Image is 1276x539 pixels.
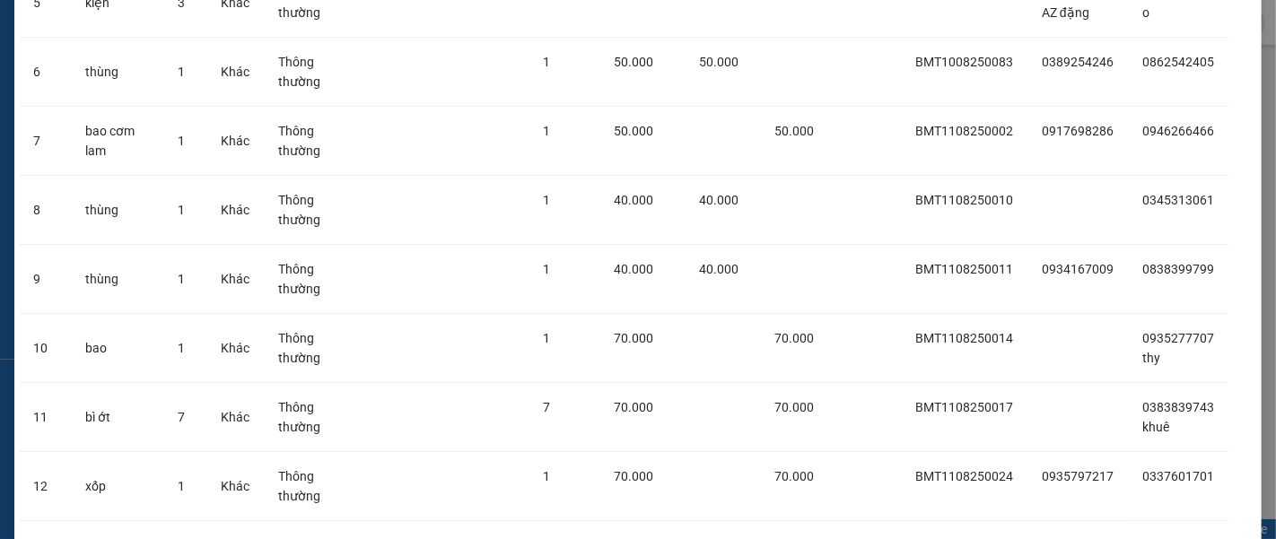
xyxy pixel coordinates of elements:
[915,469,1013,483] span: BMT1108250024
[614,193,653,207] span: 40.000
[206,107,264,176] td: Khác
[1042,469,1114,483] span: 0935797217
[915,55,1013,69] span: BMT1008250083
[1142,193,1214,207] span: 0345313061
[178,134,185,148] span: 1
[178,410,185,424] span: 7
[1142,124,1214,138] span: 0946266466
[543,193,550,207] span: 1
[178,272,185,286] span: 1
[614,331,653,345] span: 70.000
[206,452,264,521] td: Khác
[1142,5,1149,20] span: o
[19,314,71,383] td: 10
[264,314,364,383] td: Thông thường
[71,383,163,452] td: bì ớt
[206,245,264,314] td: Khác
[700,193,739,207] span: 40.000
[614,469,653,483] span: 70.000
[614,400,653,414] span: 70.000
[178,341,185,355] span: 1
[264,38,364,107] td: Thông thường
[71,245,163,314] td: thùng
[71,452,163,521] td: xốp
[19,38,71,107] td: 6
[178,65,185,79] span: 1
[915,193,1013,207] span: BMT1108250010
[775,331,815,345] span: 70.000
[614,55,653,69] span: 50.000
[206,314,264,383] td: Khác
[1042,124,1114,138] span: 0917698286
[19,452,71,521] td: 12
[264,383,364,452] td: Thông thường
[264,176,364,245] td: Thông thường
[1142,351,1160,365] span: thy
[543,124,550,138] span: 1
[19,245,71,314] td: 9
[775,469,815,483] span: 70.000
[700,262,739,276] span: 40.000
[19,176,71,245] td: 8
[1142,55,1214,69] span: 0862542405
[264,107,364,176] td: Thông thường
[108,30,235,48] span: 11:53:22 [DATE]
[19,383,71,452] td: 11
[206,38,264,107] td: Khác
[915,400,1013,414] span: BMT1108250017
[71,38,163,107] td: thùng
[1142,400,1214,414] span: 0383839743
[178,203,185,217] span: 1
[775,124,815,138] span: 50.000
[915,262,1013,276] span: BMT1108250011
[1042,5,1089,20] span: AZ đặng
[264,452,364,521] td: Thông thường
[1142,469,1214,483] span: 0337601701
[19,107,71,176] td: 7
[178,479,185,493] span: 1
[614,262,653,276] span: 40.000
[614,124,653,138] span: 50.000
[206,176,264,245] td: Khác
[1142,262,1214,276] span: 0838399799
[71,176,163,245] td: thùng
[915,124,1013,138] span: BMT1108250002
[18,30,572,48] span: Thời gian : - Nhân viên nhận hàng :
[543,331,550,345] span: 1
[543,262,550,276] span: 1
[1142,331,1214,345] span: 0935277707
[71,314,163,383] td: bao
[1142,420,1169,434] span: khuê
[543,55,550,69] span: 1
[775,400,815,414] span: 70.000
[71,107,163,176] td: bao cơm lam
[543,469,550,483] span: 1
[915,331,1013,345] span: BMT1108250014
[1042,262,1114,276] span: 0934167009
[1042,55,1114,69] span: 0389254246
[543,400,550,414] span: 7
[206,383,264,452] td: Khác
[700,55,739,69] span: 50.000
[264,245,364,314] td: Thông thường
